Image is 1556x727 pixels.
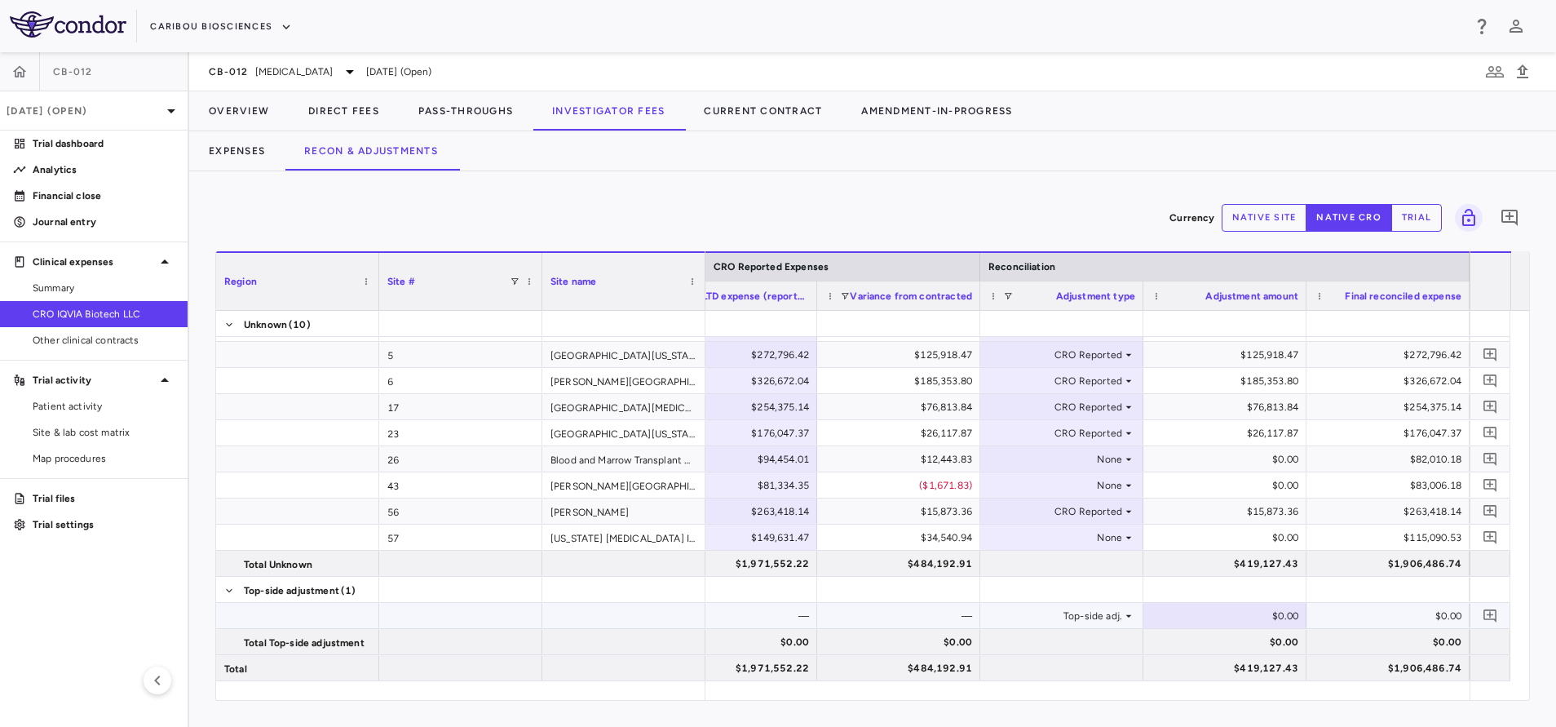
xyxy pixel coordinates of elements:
svg: Add comment [1483,373,1498,388]
div: None [995,472,1122,499]
div: $0.00 [1321,603,1461,629]
button: Add comment [1479,474,1501,496]
button: Caribou Biosciences [150,14,292,40]
div: — [832,603,972,629]
div: [GEOGRAPHIC_DATA][US_STATE] (MCW) [542,342,705,367]
button: Add comment [1479,605,1501,627]
button: Overview [189,91,289,131]
span: Top-side adjustment [244,578,339,604]
span: Other clinical contracts [33,333,175,348]
span: [MEDICAL_DATA] [255,64,334,79]
span: Map procedures [33,451,175,466]
div: [PERSON_NAME][GEOGRAPHIC_DATA][MEDICAL_DATA] [542,368,705,393]
div: Blood and Marrow Transplant Group of [US_STATE] (BMTGA) [542,446,705,472]
span: Patient activity [33,399,175,414]
button: Add comment [1479,526,1501,548]
div: $81,334.35 [669,472,809,499]
button: Add comment [1479,370,1501,392]
p: Clinical expenses [33,255,155,269]
p: Trial files [33,491,175,506]
span: CB-012 [53,65,93,78]
p: Financial close [33,188,175,203]
div: $15,873.36 [832,499,972,525]
button: Add comment [1496,204,1523,232]
p: Journal entry [33,215,175,229]
div: $15,873.36 [1158,499,1298,525]
span: Region [224,276,257,287]
div: [PERSON_NAME][GEOGRAPHIC_DATA] [542,472,705,498]
span: Total LTD expense (reported) [677,290,809,302]
div: $185,353.80 [832,368,972,394]
div: $484,192.91 [832,551,972,577]
div: $82,010.18 [1321,446,1461,472]
div: $0.00 [1158,525,1298,551]
div: $0.00 [669,629,809,655]
div: $83,006.18 [1321,472,1461,499]
div: $326,672.04 [1321,368,1461,394]
p: Analytics [33,162,175,177]
div: 5 [379,342,542,367]
div: [PERSON_NAME] [542,499,705,524]
div: $26,117.87 [832,420,972,446]
span: Adjustment amount [1205,290,1298,302]
div: 26 [379,446,542,472]
div: $176,047.37 [1321,420,1461,446]
div: $149,631.47 [669,525,809,551]
div: CRO Reported [995,394,1122,420]
div: $1,971,552.22 [669,655,809,681]
svg: Add comment [1500,208,1519,228]
div: $185,353.80 [1158,368,1298,394]
div: CRO Reported [995,499,1122,525]
span: CB-012 [209,65,249,78]
button: Direct Fees [289,91,399,131]
div: $1,906,486.74 [1321,655,1461,681]
div: 23 [379,420,542,446]
img: logo-full-BYUhSk78.svg [10,11,126,38]
button: Current Contract [684,91,842,131]
button: Expenses [189,131,285,171]
div: None [995,446,1122,472]
svg: Add comment [1483,503,1498,519]
svg: Add comment [1483,530,1498,545]
span: Site & lab cost matrix [33,425,175,440]
button: Add comment [1479,448,1501,470]
div: $263,418.14 [1321,499,1461,525]
svg: Add comment [1483,425,1498,441]
div: CRO Reported [995,342,1122,368]
button: Amendment-In-Progress [842,91,1032,131]
div: [GEOGRAPHIC_DATA][US_STATE] ([GEOGRAPHIC_DATA]) [542,420,705,446]
div: Top-side adj. [995,603,1122,629]
p: Trial activity [33,373,155,388]
div: $419,127.43 [1158,551,1298,577]
svg: Add comment [1483,608,1498,623]
div: $419,127.43 [1158,655,1298,681]
button: native cro [1306,204,1392,232]
div: $263,418.14 [669,499,809,525]
button: Add comment [1479,344,1501,366]
span: Site # [387,276,415,287]
p: Currency [1169,211,1214,225]
span: Site name [550,276,596,287]
p: Trial dashboard [33,136,175,151]
span: (10) [289,312,311,338]
div: 43 [379,472,542,498]
svg: Add comment [1483,399,1498,414]
div: $272,796.42 [669,342,809,368]
div: — [669,603,809,629]
span: Total [224,656,247,682]
button: Add comment [1479,500,1501,522]
div: $176,047.37 [669,420,809,446]
button: native site [1222,204,1307,232]
div: $76,813.84 [832,394,972,420]
div: 57 [379,525,542,550]
span: (1) [341,578,356,604]
span: [DATE] (Open) [366,64,432,79]
div: $1,971,552.22 [669,551,809,577]
span: Variance from contracted [850,290,972,302]
div: $0.00 [832,629,972,655]
div: $254,375.14 [1321,394,1461,420]
div: 17 [379,394,542,419]
div: $0.00 [1158,446,1298,472]
div: $34,540.94 [832,525,972,551]
div: $1,906,486.74 [1321,551,1461,577]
